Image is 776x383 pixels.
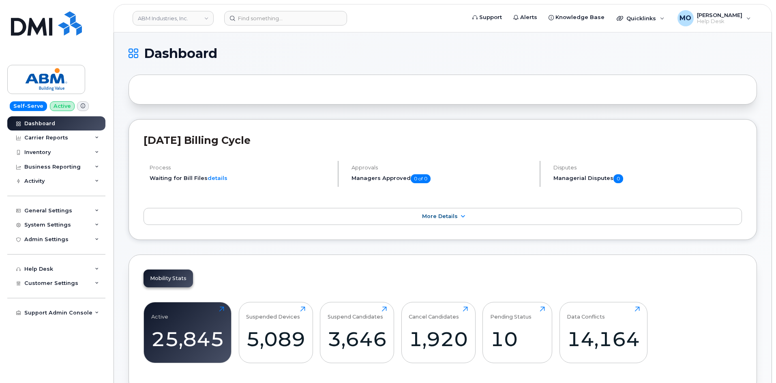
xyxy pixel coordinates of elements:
span: More Details [422,213,458,219]
a: Active25,845 [151,306,224,358]
span: 0 [613,174,623,183]
a: Pending Status10 [490,306,545,358]
h4: Process [150,165,331,171]
div: 5,089 [246,327,305,351]
div: Active [151,306,168,320]
div: 10 [490,327,545,351]
div: Suspend Candidates [328,306,383,320]
div: Pending Status [490,306,532,320]
span: Dashboard [144,47,217,60]
a: Suspended Devices5,089 [246,306,305,358]
a: Data Conflicts14,164 [567,306,640,358]
div: 25,845 [151,327,224,351]
h4: Approvals [352,165,533,171]
h5: Managers Approved [352,174,533,183]
h2: [DATE] Billing Cycle [144,134,742,146]
li: Waiting for Bill Files [150,174,331,182]
h5: Managerial Disputes [553,174,742,183]
a: details [208,175,227,181]
div: 14,164 [567,327,640,351]
div: 1,920 [409,327,468,351]
span: 0 of 0 [411,174,431,183]
div: Suspended Devices [246,306,300,320]
h4: Disputes [553,165,742,171]
a: Suspend Candidates3,646 [328,306,387,358]
div: Data Conflicts [567,306,605,320]
div: 3,646 [328,327,387,351]
a: Cancel Candidates1,920 [409,306,468,358]
div: Cancel Candidates [409,306,459,320]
